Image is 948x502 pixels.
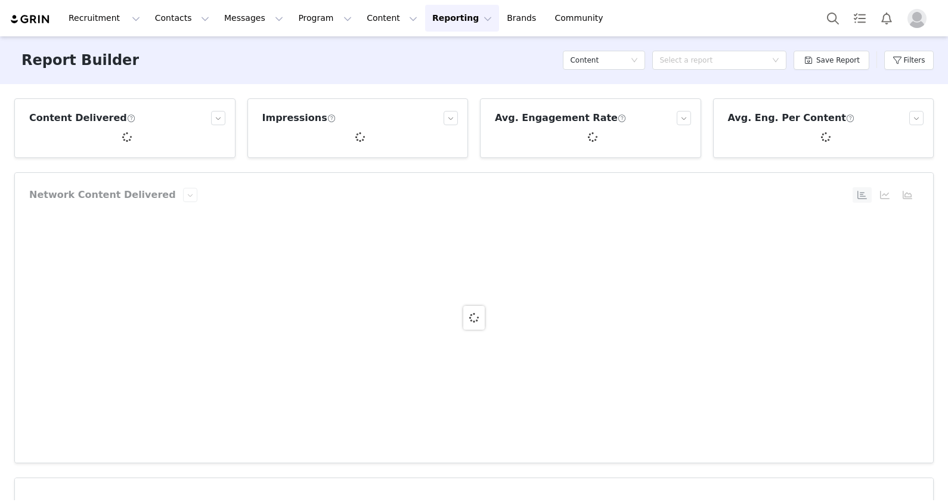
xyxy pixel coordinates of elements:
[360,5,425,32] button: Content
[820,5,846,32] button: Search
[884,51,934,70] button: Filters
[495,111,627,125] h3: Avg. Engagement Rate
[262,111,336,125] h3: Impressions
[794,51,869,70] button: Save Report
[29,111,136,125] h3: Content Delivered
[291,5,359,32] button: Program
[659,54,766,66] div: Select a report
[61,5,147,32] button: Recruitment
[728,111,855,125] h3: Avg. Eng. Per Content
[10,14,51,25] img: grin logo
[873,5,900,32] button: Notifications
[847,5,873,32] a: Tasks
[21,49,139,71] h3: Report Builder
[217,5,290,32] button: Messages
[548,5,616,32] a: Community
[500,5,547,32] a: Brands
[570,51,599,69] h5: Content
[148,5,216,32] button: Contacts
[907,9,927,28] img: placeholder-profile.jpg
[900,9,938,28] button: Profile
[772,57,779,65] i: icon: down
[425,5,499,32] button: Reporting
[631,57,638,65] i: icon: down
